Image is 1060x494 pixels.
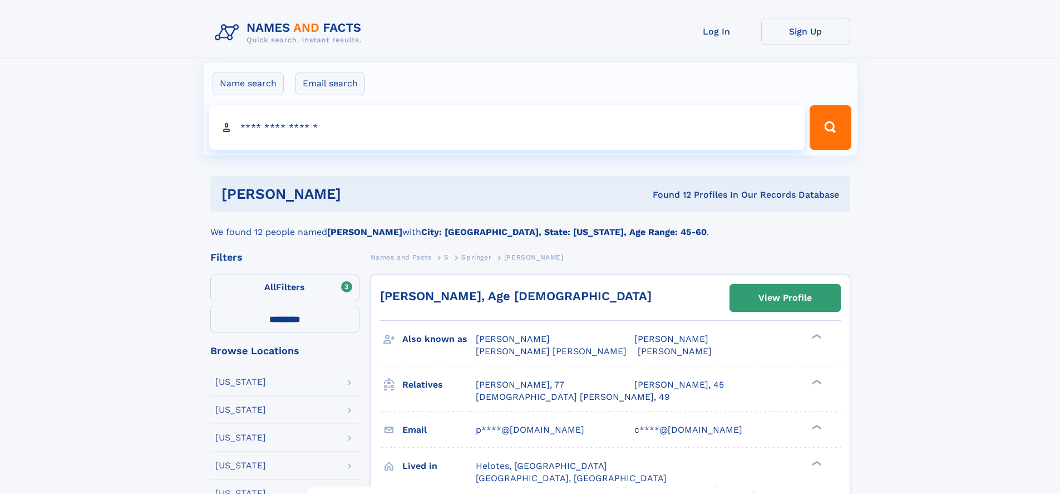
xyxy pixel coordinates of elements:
[730,285,840,311] a: View Profile
[638,346,712,356] span: [PERSON_NAME]
[476,379,564,391] a: [PERSON_NAME], 77
[210,212,850,239] div: We found 12 people named with .
[476,391,670,403] a: [DEMOGRAPHIC_DATA] [PERSON_NAME], 49
[809,378,822,385] div: ❯
[402,375,476,394] h3: Relatives
[504,253,564,261] span: [PERSON_NAME]
[215,433,266,442] div: [US_STATE]
[402,420,476,439] h3: Email
[221,187,497,201] h1: [PERSON_NAME]
[634,334,708,344] span: [PERSON_NAME]
[215,461,266,470] div: [US_STATE]
[809,333,822,340] div: ❯
[476,346,627,356] span: [PERSON_NAME] [PERSON_NAME]
[209,105,805,150] input: search input
[444,250,449,264] a: S
[476,334,550,344] span: [PERSON_NAME]
[809,459,822,467] div: ❯
[371,250,432,264] a: Names and Facts
[758,285,812,311] div: View Profile
[210,252,359,262] div: Filters
[761,18,850,45] a: Sign Up
[264,282,276,292] span: All
[402,457,476,476] h3: Lived in
[402,330,476,349] h3: Also known as
[210,346,359,356] div: Browse Locations
[476,461,607,471] span: Helotes, [GEOGRAPHIC_DATA]
[444,253,449,261] span: S
[810,105,851,150] button: Search Button
[215,378,266,387] div: [US_STATE]
[809,423,822,431] div: ❯
[210,18,371,48] img: Logo Names and Facts
[476,473,667,483] span: [GEOGRAPHIC_DATA], [GEOGRAPHIC_DATA]
[497,189,839,201] div: Found 12 Profiles In Our Records Database
[380,289,652,303] a: [PERSON_NAME], Age [DEMOGRAPHIC_DATA]
[213,72,284,95] label: Name search
[295,72,365,95] label: Email search
[215,405,266,414] div: [US_STATE]
[327,227,402,237] b: [PERSON_NAME]
[672,18,761,45] a: Log In
[461,250,491,264] a: Springer
[634,379,724,391] a: [PERSON_NAME], 45
[210,275,359,301] label: Filters
[461,253,491,261] span: Springer
[421,227,707,237] b: City: [GEOGRAPHIC_DATA], State: [US_STATE], Age Range: 45-60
